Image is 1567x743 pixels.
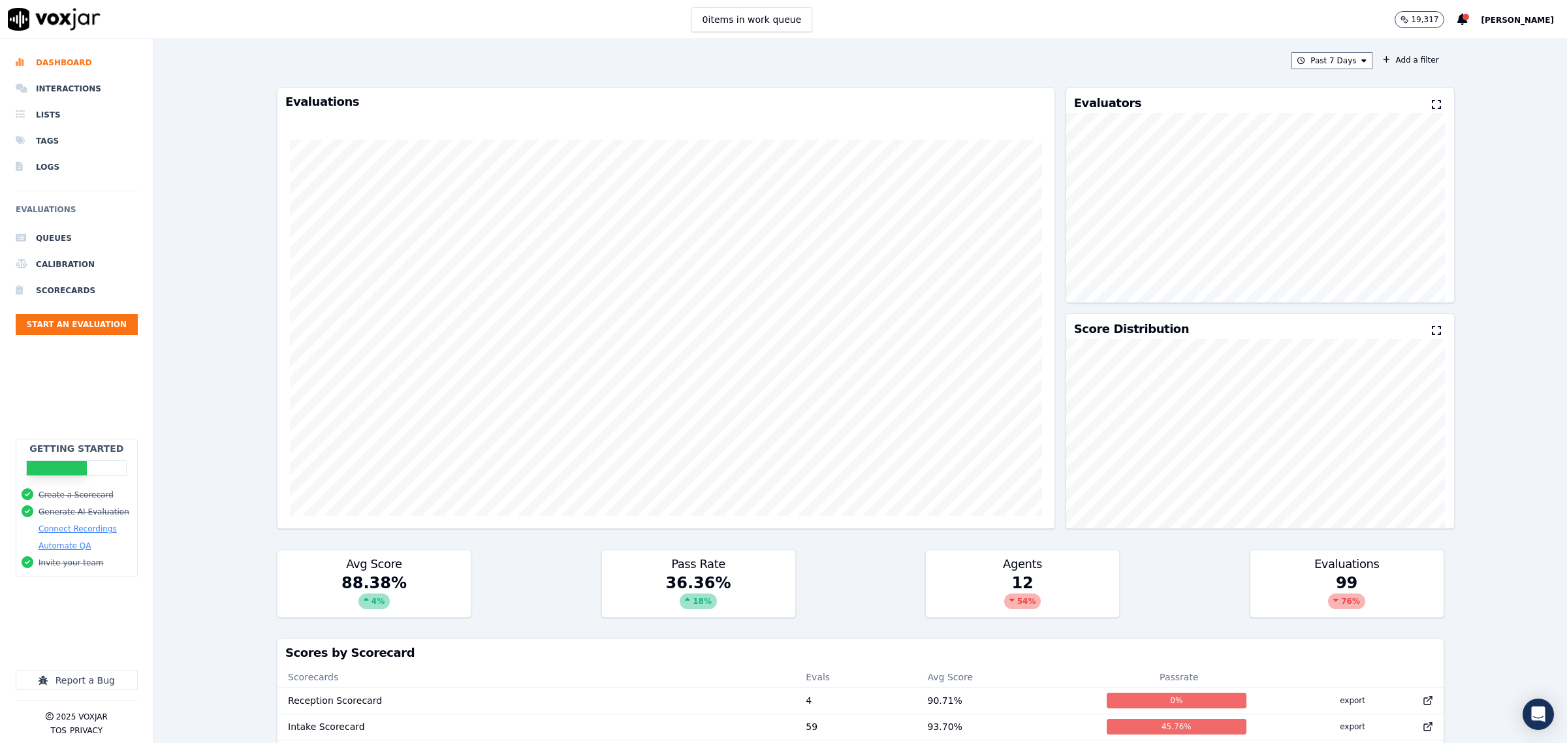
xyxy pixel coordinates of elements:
[56,712,108,722] p: 2025 Voxjar
[1258,558,1436,570] h3: Evaluations
[277,714,795,740] td: Intake Scorecard
[277,688,795,714] td: Reception Scorecard
[285,558,463,570] h3: Avg Score
[1481,12,1567,27] button: [PERSON_NAME]
[1107,693,1246,708] div: 0 %
[1329,690,1376,711] button: export
[70,725,103,736] button: Privacy
[39,558,103,568] button: Invite your team
[16,202,138,225] h6: Evaluations
[39,507,129,517] button: Generate AI Evaluation
[1291,52,1372,69] button: Past 7 Days
[795,714,917,740] td: 59
[39,541,91,551] button: Automate QA
[285,647,1436,659] h3: Scores by Scorecard
[16,671,138,690] button: Report a Bug
[1481,16,1554,25] span: [PERSON_NAME]
[1004,593,1041,609] div: 54 %
[16,154,138,180] a: Logs
[16,277,138,304] a: Scorecards
[16,128,138,154] a: Tags
[1378,52,1444,68] button: Add a filter
[680,593,717,609] div: 18 %
[358,593,390,609] div: 4 %
[8,8,101,31] img: voxjar logo
[277,667,795,688] th: Scorecards
[1395,11,1457,28] button: 19,317
[285,96,1047,108] h3: Evaluations
[610,558,787,570] h3: Pass Rate
[795,688,917,714] td: 4
[1523,699,1554,730] div: Open Intercom Messenger
[917,667,1097,688] th: Avg Score
[16,314,138,335] button: Start an Evaluation
[691,7,813,32] button: 0items in work queue
[602,573,795,617] div: 36.36 %
[29,442,123,455] h2: Getting Started
[917,688,1097,714] td: 90.71 %
[1096,667,1261,688] th: Passrate
[1107,719,1246,735] div: 45.76 %
[1329,716,1376,737] button: export
[277,573,471,617] div: 88.38 %
[16,225,138,251] a: Queues
[1074,323,1189,335] h3: Score Distribution
[16,76,138,102] a: Interactions
[917,714,1097,740] td: 93.70 %
[1074,97,1141,109] h3: Evaluators
[1395,11,1444,28] button: 19,317
[795,667,917,688] th: Evals
[39,490,114,500] button: Create a Scorecard
[39,524,117,534] button: Connect Recordings
[926,573,1119,617] div: 12
[1328,593,1365,609] div: 76 %
[51,725,67,736] button: TOS
[16,102,138,128] a: Lists
[16,50,138,76] a: Dashboard
[934,558,1111,570] h3: Agents
[1250,573,1444,617] div: 99
[16,251,138,277] a: Calibration
[1411,14,1438,25] p: 19,317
